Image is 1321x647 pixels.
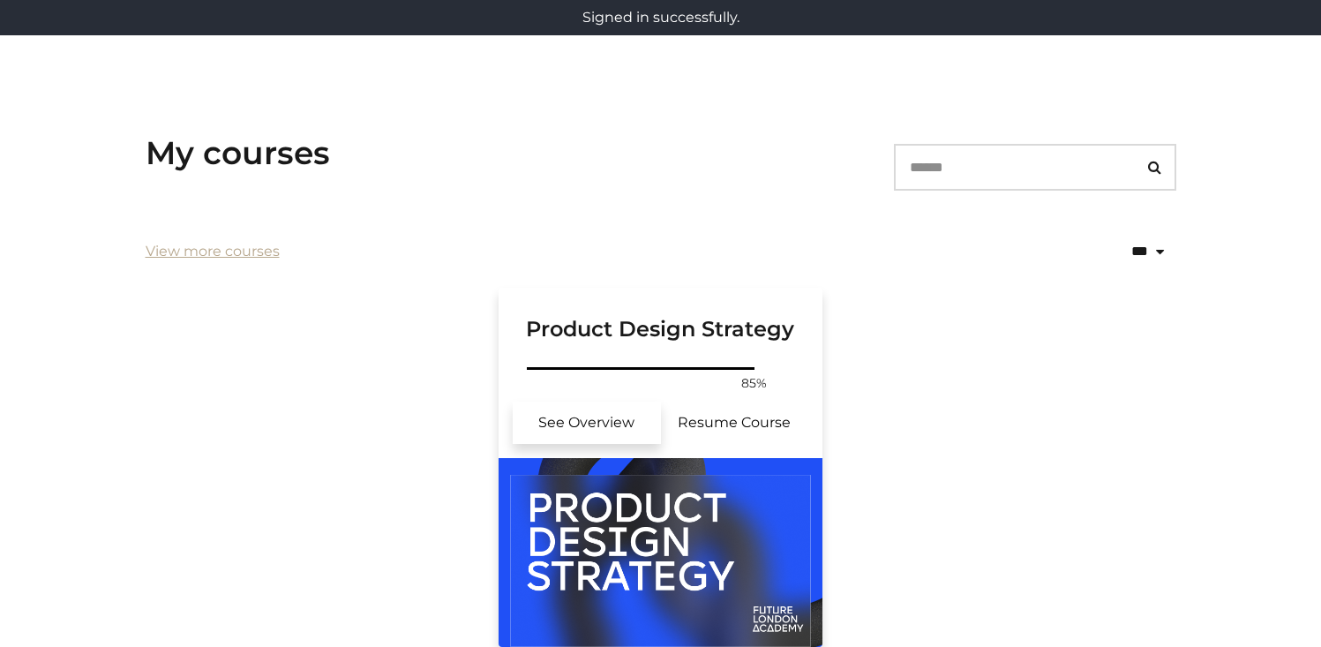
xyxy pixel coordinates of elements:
[733,374,776,393] span: 85%
[513,402,661,444] a: Product Design Strategy : See Overview
[146,134,330,172] h3: My courses
[146,241,280,262] a: View more courses
[499,288,823,364] a: Product Design Strategy
[7,7,1314,28] p: Signed in successfully.
[661,402,809,444] a: Product Design Strategy : Resume Course
[1055,229,1176,275] select: status
[520,288,802,342] h3: Product Design Strategy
